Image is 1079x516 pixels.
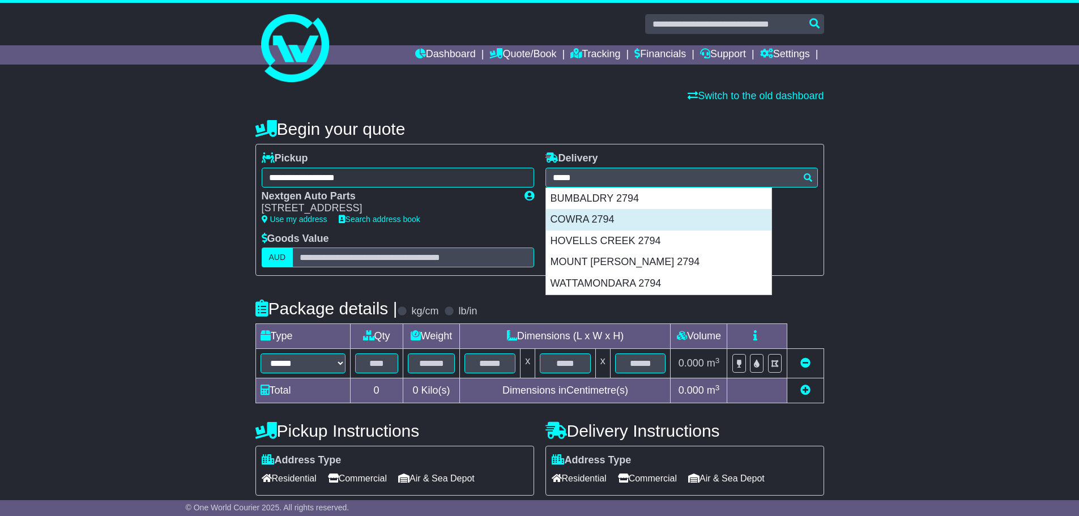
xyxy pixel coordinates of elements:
[262,233,329,245] label: Goods Value
[339,215,420,224] a: Search address book
[350,324,403,349] td: Qty
[546,209,771,231] div: COWRA 2794
[411,305,438,318] label: kg/cm
[707,357,720,369] span: m
[546,188,771,210] div: BUMBALDRY 2794
[460,324,671,349] td: Dimensions (L x W x H)
[350,378,403,403] td: 0
[552,470,607,487] span: Residential
[412,385,418,396] span: 0
[570,45,620,65] a: Tracking
[255,378,350,403] td: Total
[760,45,810,65] a: Settings
[715,356,720,365] sup: 3
[800,385,811,396] a: Add new item
[262,202,513,215] div: [STREET_ADDRESS]
[262,248,293,267] label: AUD
[545,421,824,440] h4: Delivery Instructions
[595,349,610,378] td: x
[521,349,535,378] td: x
[545,168,818,187] typeahead: Please provide city
[688,470,765,487] span: Air & Sea Depot
[262,470,317,487] span: Residential
[262,454,342,467] label: Address Type
[262,215,327,224] a: Use my address
[262,190,513,203] div: Nextgen Auto Parts
[546,231,771,252] div: HOVELLS CREEK 2794
[679,357,704,369] span: 0.000
[707,385,720,396] span: m
[262,152,308,165] label: Pickup
[700,45,746,65] a: Support
[403,324,460,349] td: Weight
[671,324,727,349] td: Volume
[800,357,811,369] a: Remove this item
[546,273,771,295] div: WATTAMONDARA 2794
[255,421,534,440] h4: Pickup Instructions
[415,45,476,65] a: Dashboard
[255,120,824,138] h4: Begin your quote
[552,454,632,467] label: Address Type
[545,152,598,165] label: Delivery
[688,90,824,101] a: Switch to the old dashboard
[403,378,460,403] td: Kilo(s)
[460,378,671,403] td: Dimensions in Centimetre(s)
[255,324,350,349] td: Type
[546,251,771,273] div: MOUNT [PERSON_NAME] 2794
[679,385,704,396] span: 0.000
[618,470,677,487] span: Commercial
[634,45,686,65] a: Financials
[489,45,556,65] a: Quote/Book
[458,305,477,318] label: lb/in
[328,470,387,487] span: Commercial
[255,299,398,318] h4: Package details |
[186,503,349,512] span: © One World Courier 2025. All rights reserved.
[398,470,475,487] span: Air & Sea Depot
[715,383,720,392] sup: 3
